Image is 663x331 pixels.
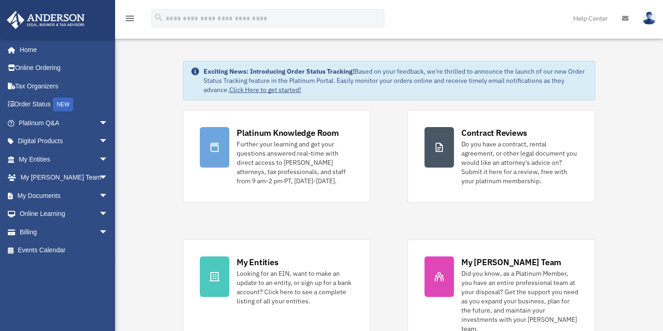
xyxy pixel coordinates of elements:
[4,11,87,29] img: Anderson Advisors Platinum Portal
[237,256,278,268] div: My Entities
[6,223,122,241] a: Billingarrow_drop_down
[6,59,122,77] a: Online Ordering
[124,16,135,24] a: menu
[204,67,587,94] div: Based on your feedback, we're thrilled to announce the launch of our new Order Status Tracking fe...
[237,269,354,306] div: Looking for an EIN, want to make an update to an entity, or sign up for a bank account? Click her...
[53,98,73,111] div: NEW
[642,12,656,25] img: User Pic
[6,41,117,59] a: Home
[6,132,122,151] a: Digital Productsarrow_drop_down
[461,256,561,268] div: My [PERSON_NAME] Team
[99,205,117,224] span: arrow_drop_down
[407,110,595,203] a: Contract Reviews Do you have a contract, rental agreement, or other legal document you would like...
[6,150,122,168] a: My Entitiesarrow_drop_down
[124,13,135,24] i: menu
[6,186,122,205] a: My Documentsarrow_drop_down
[6,241,122,260] a: Events Calendar
[461,127,527,139] div: Contract Reviews
[99,186,117,205] span: arrow_drop_down
[229,86,301,94] a: Click Here to get started!
[99,114,117,133] span: arrow_drop_down
[6,114,122,132] a: Platinum Q&Aarrow_drop_down
[6,168,122,187] a: My [PERSON_NAME] Teamarrow_drop_down
[154,12,164,23] i: search
[6,205,122,223] a: Online Learningarrow_drop_down
[99,223,117,242] span: arrow_drop_down
[99,168,117,187] span: arrow_drop_down
[237,127,339,139] div: Platinum Knowledge Room
[6,95,122,114] a: Order StatusNEW
[204,67,355,75] strong: Exciting News: Introducing Order Status Tracking!
[461,139,578,186] div: Do you have a contract, rental agreement, or other legal document you would like an attorney's ad...
[99,132,117,151] span: arrow_drop_down
[6,77,122,95] a: Tax Organizers
[99,150,117,169] span: arrow_drop_down
[183,110,371,203] a: Platinum Knowledge Room Further your learning and get your questions answered real-time with dire...
[237,139,354,186] div: Further your learning and get your questions answered real-time with direct access to [PERSON_NAM...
